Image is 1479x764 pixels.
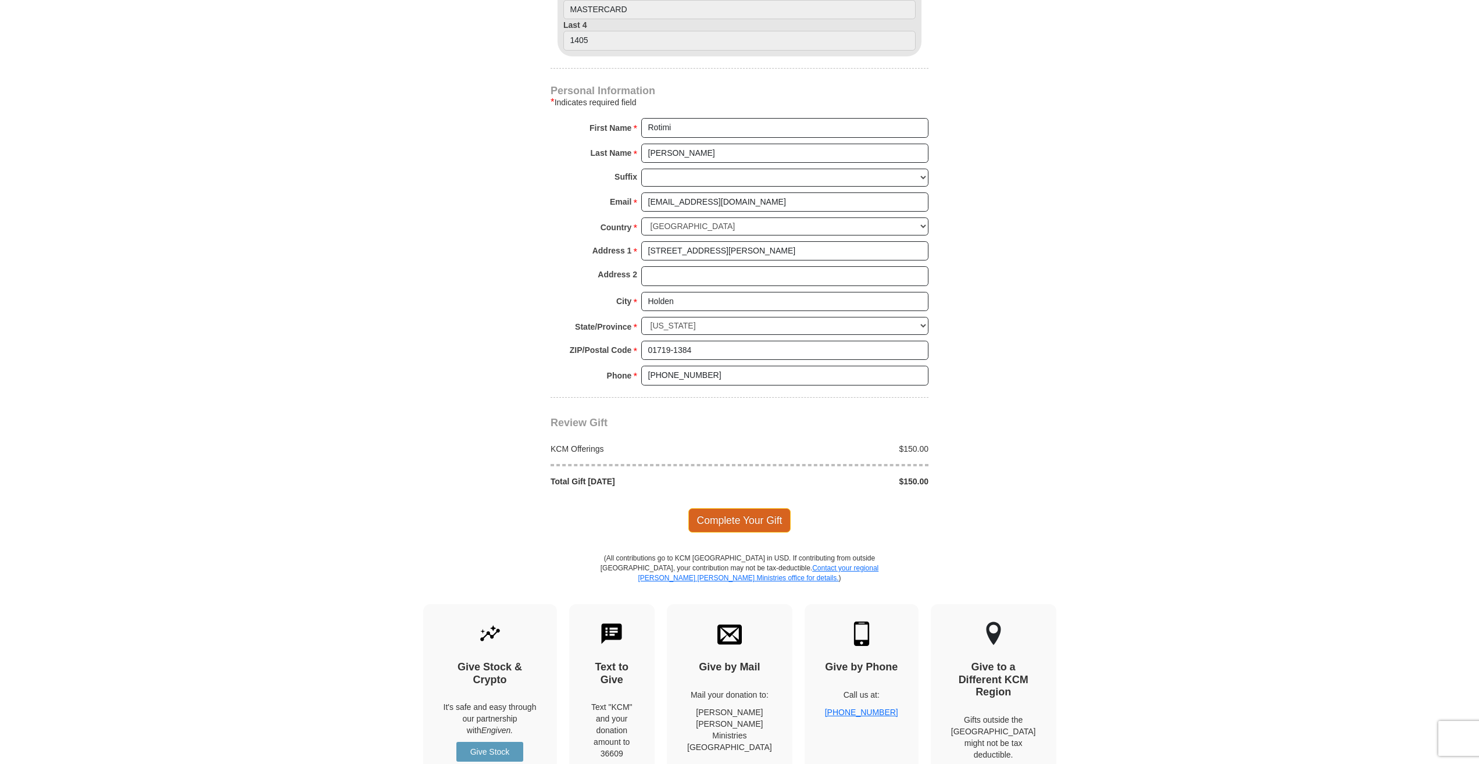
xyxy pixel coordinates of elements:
[563,19,916,51] label: Last 4
[592,242,632,259] strong: Address 1
[545,443,740,455] div: KCM Offerings
[951,661,1036,699] h4: Give to a Different KCM Region
[598,266,637,283] strong: Address 2
[551,417,608,429] span: Review Gift
[599,622,624,646] img: text-to-give.svg
[444,661,537,686] h4: Give Stock & Crypto
[951,714,1036,761] p: Gifts outside the [GEOGRAPHIC_DATA] might not be tax deductible.
[601,219,632,235] strong: Country
[600,554,879,604] p: (All contributions go to KCM [GEOGRAPHIC_DATA] in USD. If contributing from outside [GEOGRAPHIC_D...
[615,169,637,185] strong: Suffix
[456,742,523,762] a: Give Stock
[590,701,635,759] div: Text "KCM" and your donation amount to 36609
[444,701,537,736] p: It's safe and easy through our partnership with
[825,661,898,674] h4: Give by Phone
[739,443,935,455] div: $150.00
[570,342,632,358] strong: ZIP/Postal Code
[825,708,898,717] a: [PHONE_NUMBER]
[610,194,631,210] strong: Email
[687,661,772,674] h4: Give by Mail
[688,508,791,533] span: Complete Your Gift
[551,86,928,95] h4: Personal Information
[849,622,874,646] img: mobile.svg
[607,367,632,384] strong: Phone
[591,145,632,161] strong: Last Name
[481,726,513,735] i: Engiven.
[687,689,772,701] p: Mail your donation to:
[575,319,631,335] strong: State/Province
[478,622,502,646] img: give-by-stock.svg
[563,31,916,51] input: Last 4
[687,706,772,753] p: [PERSON_NAME] [PERSON_NAME] Ministries [GEOGRAPHIC_DATA]
[590,661,635,686] h4: Text to Give
[825,689,898,701] p: Call us at:
[739,476,935,487] div: $150.00
[717,622,742,646] img: envelope.svg
[590,120,631,136] strong: First Name
[985,622,1002,646] img: other-region
[545,476,740,487] div: Total Gift [DATE]
[551,95,928,109] div: Indicates required field
[616,293,631,309] strong: City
